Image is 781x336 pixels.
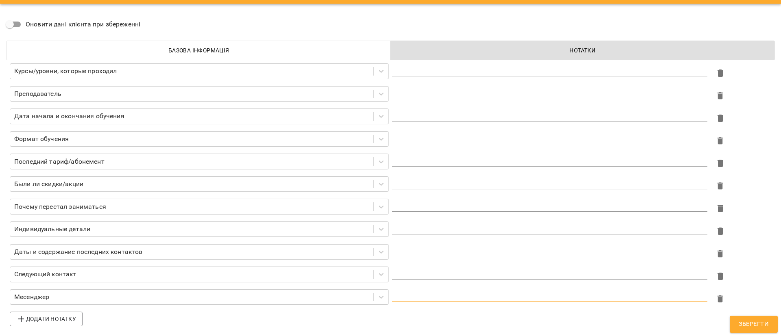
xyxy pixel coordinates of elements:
[739,319,769,329] span: Зберегти
[396,46,770,55] span: Нотатки
[14,247,142,257] div: Даты и содержание последних контактов
[10,312,83,326] button: Додати нотатку
[730,316,778,333] button: Зберегти
[14,292,49,302] div: Месенджер
[12,46,386,55] span: Базова інформація
[14,157,105,167] div: Последний тариф/абонемент
[26,20,140,29] span: Оновити дані клієнта при збереженні
[14,270,76,280] div: Следующий контакт
[7,41,391,60] button: Базова інформація
[390,41,775,60] button: Нотатки
[14,202,106,212] div: Почему перестал заниматься
[14,112,124,121] div: Дата начала и окончания обучения
[14,224,90,234] div: Индивидуальные детали
[16,314,76,324] span: Додати нотатку
[14,179,83,189] div: Были ли скидки/акции
[14,134,69,144] div: Формат обучения
[14,66,117,76] div: Курсы/уровни, которые проходил
[14,89,61,99] div: Преподаватель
